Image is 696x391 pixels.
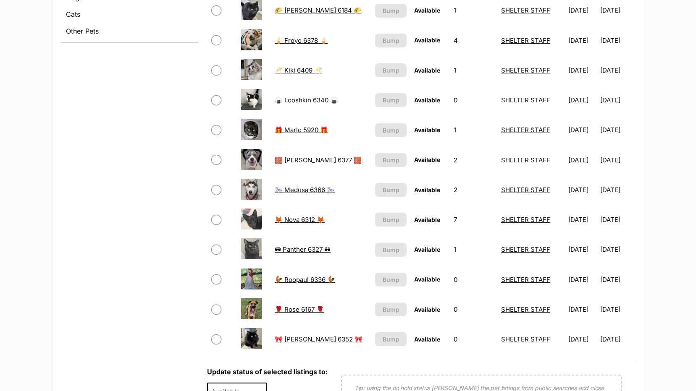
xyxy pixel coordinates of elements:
[565,235,599,264] td: [DATE]
[501,276,550,284] a: SHELTER STAFF
[275,245,331,253] a: 🕶 Panther 6327 🕶
[275,276,335,284] a: 🐓 Roopaul 6336 🐓
[383,185,399,194] span: Bump
[450,205,496,234] td: 7
[375,153,406,167] button: Bump
[275,6,362,14] a: 🌮 [PERSON_NAME] 6184 🌮
[414,126,440,133] span: Available
[565,115,599,144] td: [DATE]
[450,26,496,55] td: 4
[375,63,406,77] button: Bump
[450,265,496,294] td: 0
[450,235,496,264] td: 1
[565,325,599,354] td: [DATE]
[275,186,335,194] a: 🎠 Medusa 6366 🎠
[600,86,635,115] td: [DATE]
[275,156,362,164] a: 🧱 [PERSON_NAME] 6377 🧱
[450,56,496,85] td: 1
[383,96,399,104] span: Bump
[565,26,599,55] td: [DATE]
[383,335,399,344] span: Bump
[600,146,635,175] td: [DATE]
[383,305,399,314] span: Bump
[565,295,599,324] td: [DATE]
[414,186,440,193] span: Available
[600,175,635,204] td: [DATE]
[275,216,325,224] a: 🦊 Nova 6312 🦊
[414,7,440,14] span: Available
[501,156,550,164] a: SHELTER STAFF
[600,26,635,55] td: [DATE]
[375,123,406,137] button: Bump
[450,115,496,144] td: 1
[383,275,399,284] span: Bump
[600,325,635,354] td: [DATE]
[450,175,496,204] td: 2
[275,66,322,74] a: 🥂 Kiki 6409 🥂
[501,6,550,14] a: SHELTER STAFF
[375,332,406,346] button: Bump
[450,325,496,354] td: 0
[600,205,635,234] td: [DATE]
[565,205,599,234] td: [DATE]
[414,156,440,163] span: Available
[375,213,406,227] button: Bump
[414,336,440,343] span: Available
[61,7,199,22] a: Cats
[414,246,440,253] span: Available
[565,265,599,294] td: [DATE]
[501,305,550,313] a: SHELTER STAFF
[501,335,550,343] a: SHELTER STAFF
[375,243,406,257] button: Bump
[275,36,328,44] a: 🍦 Froyo 6378 🍦
[501,216,550,224] a: SHELTER STAFF
[501,66,550,74] a: SHELTER STAFF
[565,56,599,85] td: [DATE]
[414,96,440,104] span: Available
[501,96,550,104] a: SHELTER STAFF
[414,276,440,283] span: Available
[414,67,440,74] span: Available
[565,146,599,175] td: [DATE]
[600,115,635,144] td: [DATE]
[383,215,399,224] span: Bump
[383,6,399,15] span: Bump
[600,295,635,324] td: [DATE]
[375,183,406,197] button: Bump
[383,126,399,135] span: Bump
[375,34,406,47] button: Bump
[207,368,328,376] label: Update status of selected listings to:
[275,96,338,104] a: 🍙 Looshkin 6340 🍙
[501,245,550,253] a: SHELTER STAFF
[501,186,550,194] a: SHELTER STAFF
[414,36,440,44] span: Available
[275,126,328,134] a: 🎁 Marlo 5920 🎁
[383,156,399,164] span: Bump
[450,86,496,115] td: 0
[275,335,362,343] a: 🎀 [PERSON_NAME] 6352 🎀
[501,36,550,44] a: SHELTER STAFF
[383,36,399,45] span: Bump
[275,305,324,313] a: 🌹 Rose 6167 🌹
[375,4,406,18] button: Bump
[565,86,599,115] td: [DATE]
[450,146,496,175] td: 2
[375,273,406,287] button: Bump
[450,295,496,324] td: 0
[383,245,399,254] span: Bump
[375,302,406,316] button: Bump
[414,216,440,223] span: Available
[375,93,406,107] button: Bump
[414,306,440,313] span: Available
[565,175,599,204] td: [DATE]
[61,23,199,39] a: Other Pets
[600,265,635,294] td: [DATE]
[600,235,635,264] td: [DATE]
[383,66,399,75] span: Bump
[600,56,635,85] td: [DATE]
[501,126,550,134] a: SHELTER STAFF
